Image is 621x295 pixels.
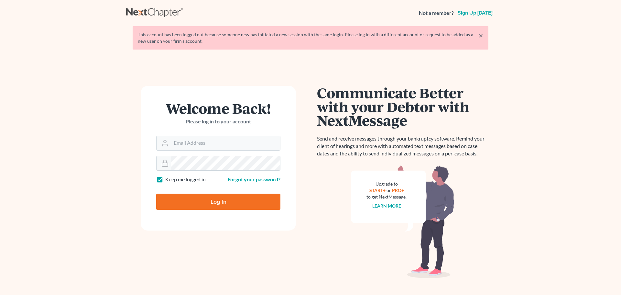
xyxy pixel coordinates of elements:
[165,176,206,183] label: Keep me logged in
[479,31,483,39] a: ×
[228,176,280,182] a: Forgot your password?
[392,187,404,193] a: PRO+
[171,136,280,150] input: Email Address
[372,203,401,209] a: Learn more
[369,187,386,193] a: START+
[156,118,280,125] p: Please log in to your account
[156,194,280,210] input: Log In
[317,86,488,127] h1: Communicate Better with your Debtor with NextMessage
[366,194,407,200] div: to get NextMessage.
[456,10,495,16] a: Sign up [DATE]!
[138,31,483,44] div: This account has been logged out because someone new has initiated a new session with the same lo...
[419,9,454,17] strong: Not a member?
[387,187,391,193] span: or
[156,101,280,115] h1: Welcome Back!
[351,165,454,278] img: nextmessage_bg-59042aed3d76b12b5cd301f8e5b87938c9018125f34e5fa2b7a6b67550977c72.svg
[366,181,407,187] div: Upgrade to
[317,135,488,157] p: Send and receive messages through your bankruptcy software. Remind your client of hearings and mo...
